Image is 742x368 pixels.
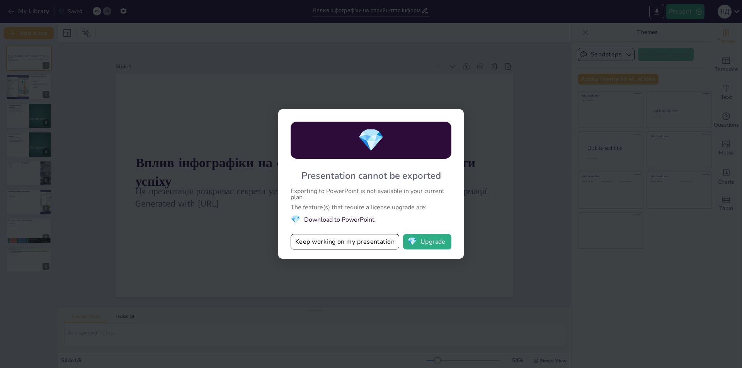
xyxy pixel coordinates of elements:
[291,214,451,225] li: Download to PowerPoint
[407,238,417,246] span: diamond
[357,125,385,155] span: diamond
[291,234,399,249] button: Keep working on my presentation
[291,188,451,200] div: Exporting to PowerPoint is not available in your current plan.
[291,204,451,210] div: The feature(s) that require a license upgrade are:
[301,170,441,182] div: Presentation cannot be exported
[291,214,300,225] span: diamond
[403,234,451,249] button: diamondUpgrade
